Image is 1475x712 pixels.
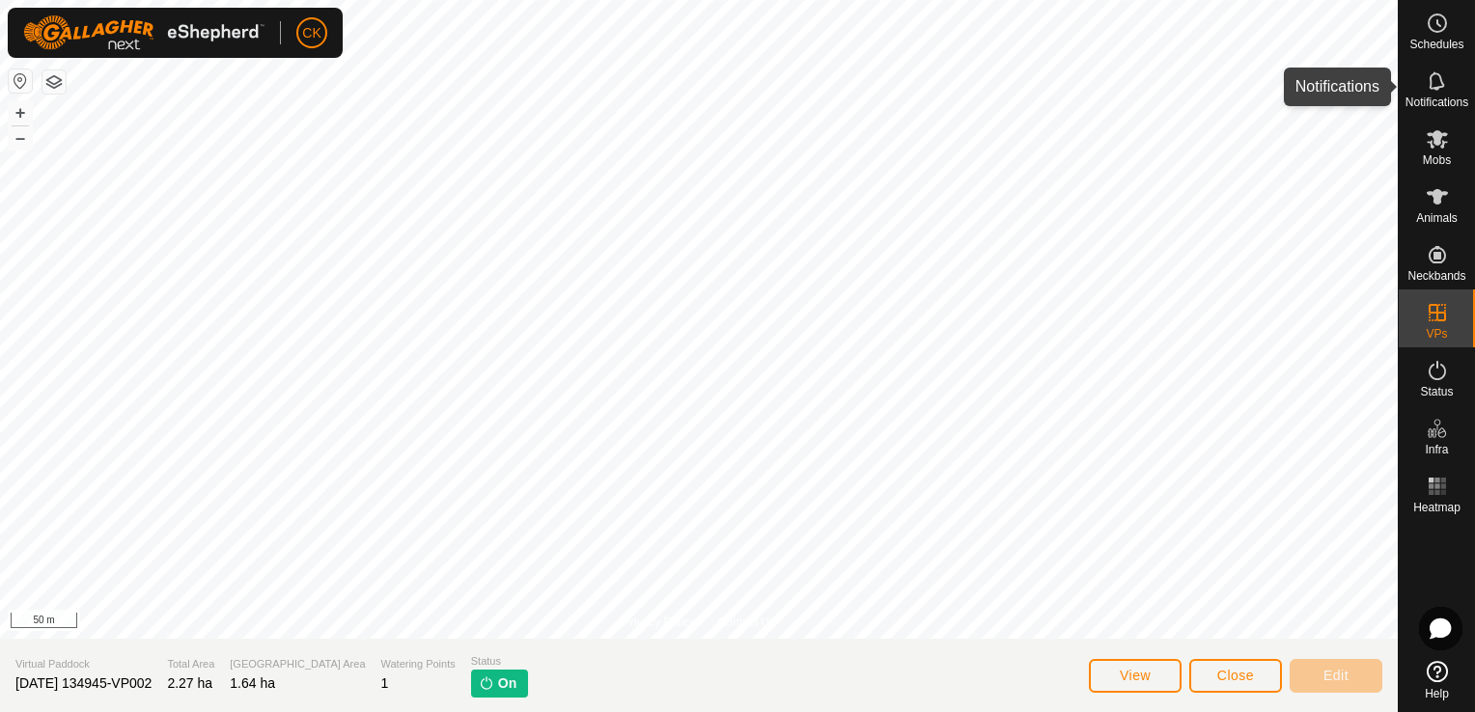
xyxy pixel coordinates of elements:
img: turn-on [479,675,494,691]
button: + [9,101,32,124]
span: Animals [1416,212,1458,224]
span: Heatmap [1413,502,1461,513]
span: VPs [1426,328,1447,340]
button: Close [1189,659,1282,693]
span: CK [302,23,320,43]
button: Edit [1290,659,1382,693]
span: Neckbands [1407,270,1465,282]
span: Total Area [167,656,214,672]
button: – [9,126,32,150]
span: Infra [1425,444,1448,455]
button: Map Layers [42,70,66,94]
span: View [1120,668,1151,683]
span: Schedules [1409,39,1463,50]
img: Gallagher Logo [23,15,264,50]
span: Notifications [1405,96,1468,108]
span: Status [471,653,528,670]
button: View [1089,659,1182,693]
span: Mobs [1423,154,1451,166]
span: Edit [1323,668,1349,683]
a: Contact Us [718,614,775,631]
span: 1 [381,675,389,691]
button: Reset Map [9,69,32,93]
span: [GEOGRAPHIC_DATA] Area [230,656,365,672]
span: 2.27 ha [167,675,212,691]
span: On [498,673,516,694]
span: Help [1425,688,1449,699]
span: [DATE] 134945-VP002 [15,675,152,691]
span: Watering Points [381,656,456,672]
span: 1.64 ha [230,675,275,691]
span: Close [1217,668,1254,683]
a: Help [1399,653,1475,707]
span: Virtual Paddock [15,656,152,672]
a: Privacy Policy [623,614,695,631]
span: Status [1420,386,1453,397]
